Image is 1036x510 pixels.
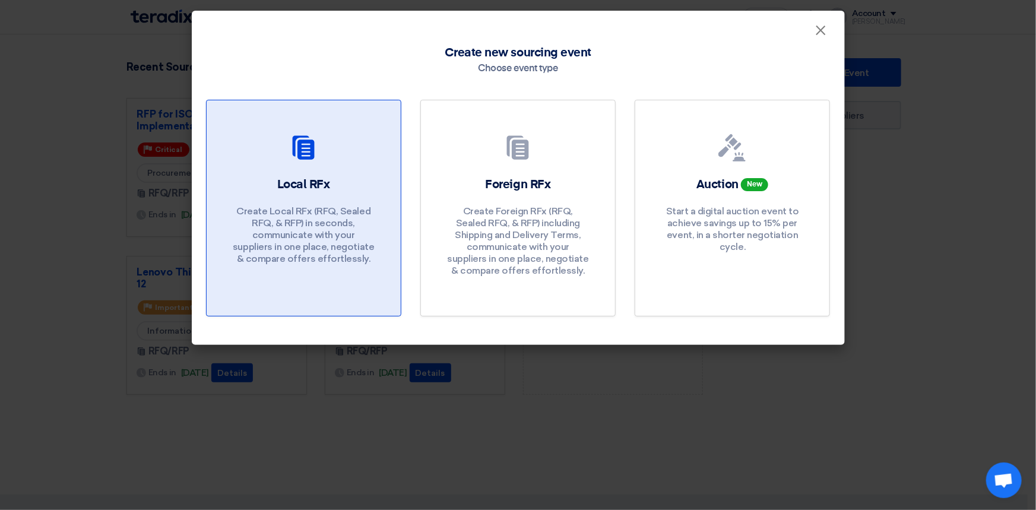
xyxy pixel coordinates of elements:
p: Create Local RFx (RFQ, Sealed RFQ, & RFP) in seconds, communicate with your suppliers in one plac... [232,205,375,265]
a: Auction New Start a digital auction event to achieve savings up to 15% per event, in a shorter ne... [635,100,830,316]
h2: Foreign RFx [486,176,551,193]
button: Close [806,19,837,43]
a: Foreign RFx Create Foreign RFx (RFQ, Sealed RFQ, & RFP) including Shipping and Delivery Terms, co... [420,100,616,316]
span: Create new sourcing event [445,44,591,62]
p: Start a digital auction event to achieve savings up to 15% per event, in a shorter negotiation cy... [661,205,804,253]
span: Auction [696,179,739,191]
a: Open chat [986,463,1022,498]
p: Create Foreign RFx (RFQ, Sealed RFQ, & RFP) including Shipping and Delivery Terms, communicate wi... [446,205,589,277]
span: New [741,178,768,191]
a: Local RFx Create Local RFx (RFQ, Sealed RFQ, & RFP) in seconds, communicate with your suppliers i... [206,100,401,316]
span: × [815,21,827,45]
h2: Local RFx [277,176,330,193]
div: Choose event type [479,62,558,76]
